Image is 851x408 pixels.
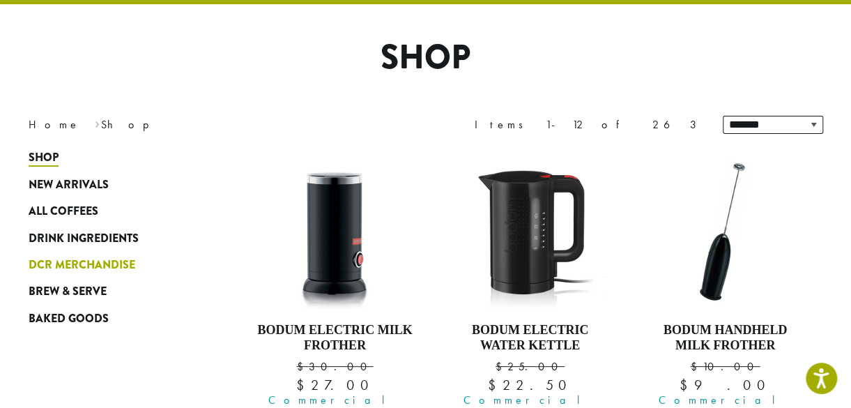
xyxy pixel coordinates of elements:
img: DP3954.01-002.png [254,151,415,312]
span: DCR Merchandise [29,257,135,274]
a: Baked Goods [29,305,196,332]
a: New Arrivals [29,172,196,198]
nav: Breadcrumb [29,116,405,133]
h1: Shop [18,38,834,78]
h4: Bodum Handheld Milk Frother [645,323,805,353]
span: $ [680,376,694,394]
a: Drink Ingredients [29,225,196,251]
bdi: 27.00 [296,376,374,394]
span: All Coffees [29,203,98,220]
a: Shop [29,144,196,171]
span: $ [296,359,308,374]
span: Baked Goods [29,310,109,328]
span: $ [496,359,507,374]
span: Shop [29,149,59,167]
span: › [95,112,100,133]
span: $ [488,376,503,394]
bdi: 22.50 [488,376,572,394]
img: DP3927.01-002.png [645,151,805,312]
a: All Coffees [29,198,196,225]
span: New Arrivals [29,176,109,194]
img: DP3955.01.png [450,151,610,312]
bdi: 25.00 [496,359,565,374]
a: Home [29,117,80,132]
span: Drink Ingredients [29,230,139,248]
span: $ [690,359,702,374]
bdi: 30.00 [296,359,373,374]
div: Items 1-12 of 263 [475,116,702,133]
span: $ [296,376,310,394]
a: Brew & Serve [29,278,196,305]
span: Brew & Serve [29,283,107,301]
bdi: 10.00 [690,359,760,374]
h4: Bodum Electric Milk Frother [255,323,415,353]
bdi: 9.00 [680,376,771,394]
h4: Bodum Electric Water Kettle [450,323,610,353]
a: DCR Merchandise [29,252,196,278]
